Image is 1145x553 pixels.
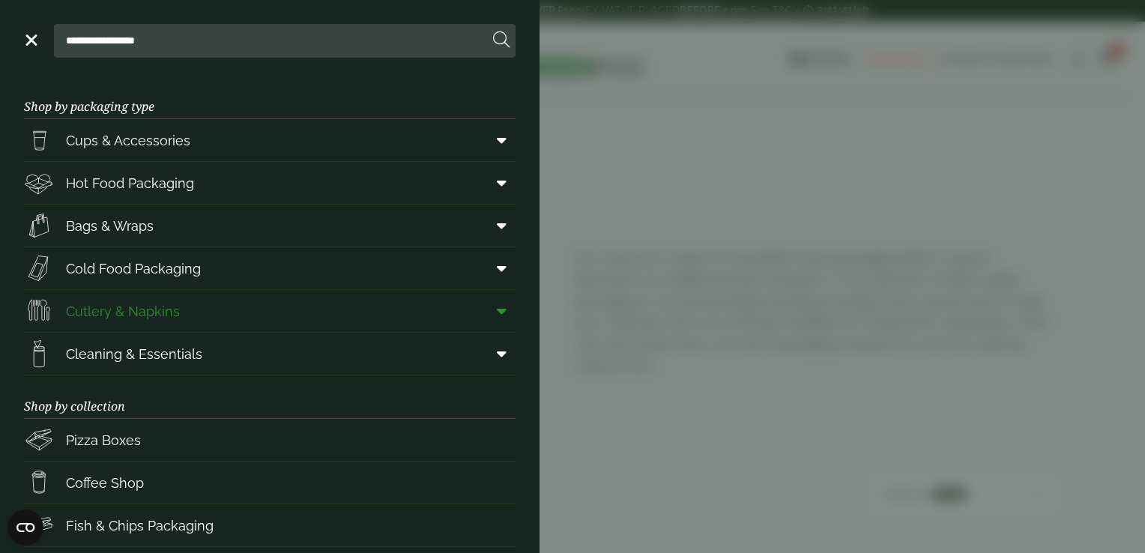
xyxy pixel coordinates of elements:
[24,504,516,546] a: Fish & Chips Packaging
[24,419,516,461] a: Pizza Boxes
[24,76,516,119] h3: Shop by packaging type
[66,216,154,236] span: Bags & Wraps
[66,344,202,364] span: Cleaning & Essentials
[24,462,516,504] a: Coffee Shop
[66,301,180,321] span: Cutlery & Napkins
[66,430,141,450] span: Pizza Boxes
[24,339,54,369] img: open-wipe.svg
[24,205,516,247] a: Bags & Wraps
[24,119,516,161] a: Cups & Accessories
[24,253,54,283] img: Sandwich_box.svg
[24,125,54,155] img: PintNhalf_cup.svg
[24,290,516,332] a: Cutlery & Napkins
[24,168,54,198] img: Deli_box.svg
[7,510,43,546] button: Open CMP widget
[24,211,54,241] img: Paper_carriers.svg
[24,425,54,455] img: Pizza_boxes.svg
[66,473,144,493] span: Coffee Shop
[66,259,201,279] span: Cold Food Packaging
[24,468,54,498] img: HotDrink_paperCup.svg
[24,375,516,419] h3: Shop by collection
[24,296,54,326] img: Cutlery.svg
[66,173,194,193] span: Hot Food Packaging
[24,247,516,289] a: Cold Food Packaging
[24,333,516,375] a: Cleaning & Essentials
[66,130,190,151] span: Cups & Accessories
[66,516,214,536] span: Fish & Chips Packaging
[24,162,516,204] a: Hot Food Packaging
